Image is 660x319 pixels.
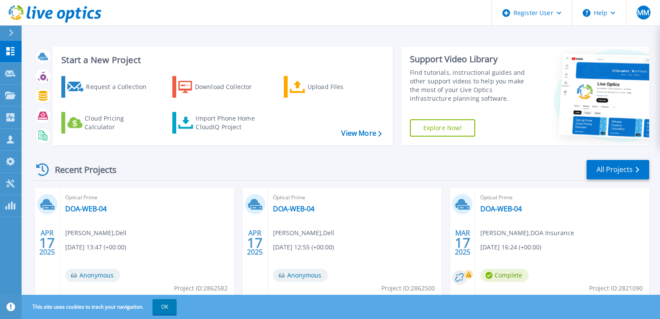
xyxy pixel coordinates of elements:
[39,239,55,246] span: 17
[273,269,328,282] span: Anonymous
[480,269,529,282] span: Complete
[308,78,377,96] div: Upload Files
[24,299,177,315] span: This site uses cookies to track your navigation.
[65,193,229,202] span: Optical Prime
[195,78,264,96] div: Download Collector
[61,112,158,134] a: Cloud Pricing Calculator
[65,228,127,238] span: [PERSON_NAME] , Dell
[65,269,120,282] span: Anonymous
[247,227,263,258] div: APR 2025
[273,242,334,252] span: [DATE] 12:55 (+00:00)
[480,204,522,213] a: DOA-WEB-04
[273,228,334,238] span: [PERSON_NAME] , Dell
[273,204,314,213] a: DOA-WEB-04
[196,114,263,131] div: Import Phone Home CloudIQ Project
[284,76,380,98] a: Upload Files
[65,242,126,252] span: [DATE] 13:47 (+00:00)
[410,68,534,103] div: Find tutorials, instructional guides and other support videos to help you make the most of your L...
[637,9,649,16] span: MM
[33,159,128,180] div: Recent Projects
[61,76,158,98] a: Request a Collection
[589,284,643,293] span: Project ID: 2821090
[85,114,154,131] div: Cloud Pricing Calculator
[455,239,470,246] span: 17
[247,239,263,246] span: 17
[273,193,437,202] span: Optical Prime
[587,160,649,179] a: All Projects
[65,204,107,213] a: DOA-WEB-04
[152,299,177,315] button: OK
[341,129,381,137] a: View More
[480,193,644,202] span: Optical Prime
[480,242,541,252] span: [DATE] 16:24 (+00:00)
[174,284,228,293] span: Project ID: 2862582
[172,76,269,98] a: Download Collector
[480,228,574,238] span: [PERSON_NAME] , DOA Insurance
[410,119,476,137] a: Explore Now!
[410,54,534,65] div: Support Video Library
[381,284,435,293] span: Project ID: 2862500
[39,227,55,258] div: APR 2025
[454,227,471,258] div: MAR 2025
[86,78,155,96] div: Request a Collection
[61,55,381,65] h3: Start a New Project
